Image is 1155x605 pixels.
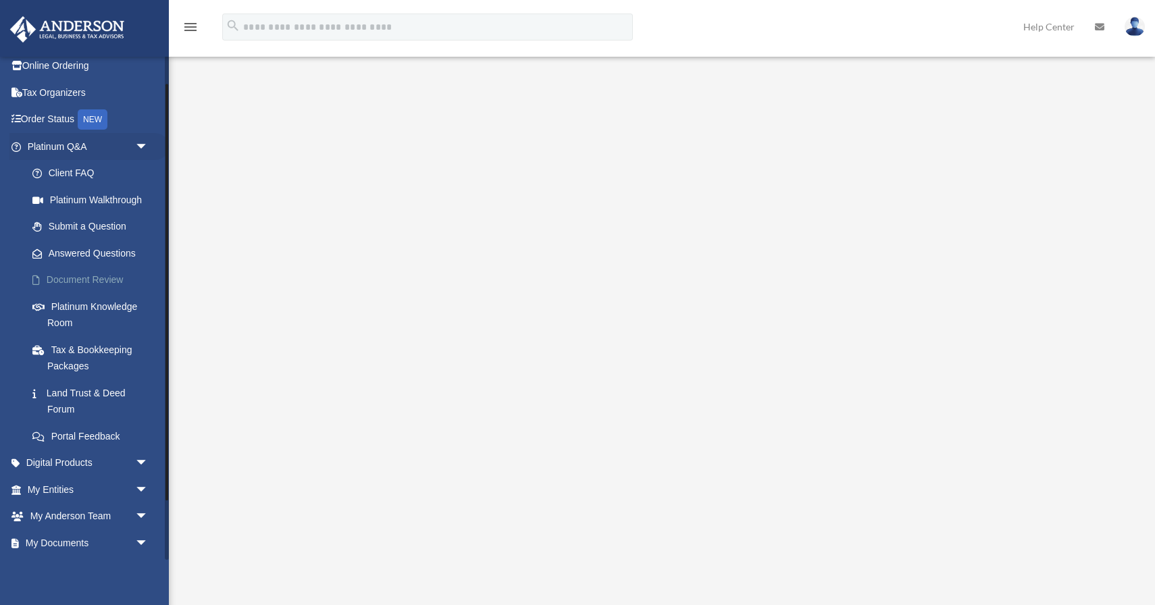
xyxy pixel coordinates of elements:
[135,476,162,504] span: arrow_drop_down
[19,423,169,450] a: Portal Feedback
[6,16,128,43] img: Anderson Advisors Platinum Portal
[135,503,162,531] span: arrow_drop_down
[296,86,1025,491] iframe: <span data-mce-type="bookmark" style="display: inline-block; width: 0px; overflow: hidden; line-h...
[182,24,199,35] a: menu
[135,529,162,557] span: arrow_drop_down
[19,213,169,240] a: Submit a Question
[9,529,169,556] a: My Documentsarrow_drop_down
[19,240,169,267] a: Answered Questions
[9,556,169,583] a: Online Learningarrow_drop_down
[135,133,162,161] span: arrow_drop_down
[135,556,162,584] span: arrow_drop_down
[19,186,162,213] a: Platinum Walkthrough
[19,267,169,294] a: Document Review
[182,19,199,35] i: menu
[19,379,169,423] a: Land Trust & Deed Forum
[9,503,169,530] a: My Anderson Teamarrow_drop_down
[9,476,169,503] a: My Entitiesarrow_drop_down
[19,293,169,336] a: Platinum Knowledge Room
[1125,17,1145,36] img: User Pic
[9,106,169,134] a: Order StatusNEW
[9,450,169,477] a: Digital Productsarrow_drop_down
[226,18,240,33] i: search
[9,79,169,106] a: Tax Organizers
[19,336,169,379] a: Tax & Bookkeeping Packages
[19,160,169,187] a: Client FAQ
[9,53,169,80] a: Online Ordering
[135,450,162,477] span: arrow_drop_down
[9,133,169,160] a: Platinum Q&Aarrow_drop_down
[78,109,107,130] div: NEW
